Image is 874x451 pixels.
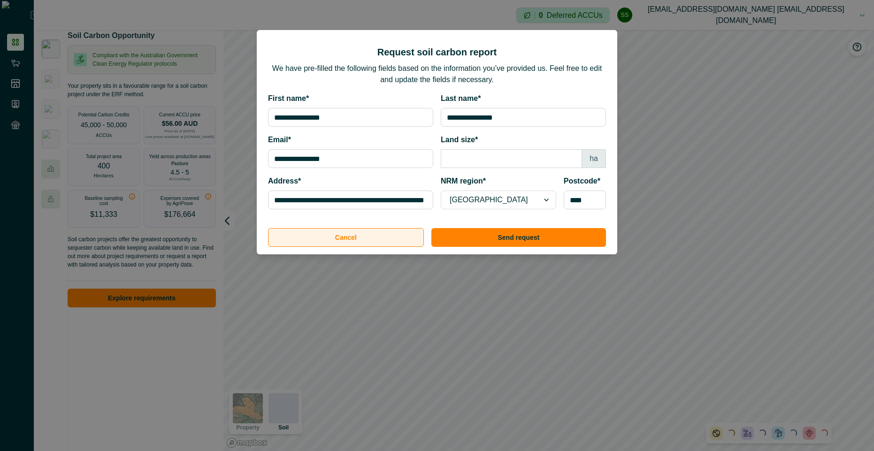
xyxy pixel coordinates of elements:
[441,134,600,145] label: Land size*
[431,228,606,247] button: Send request
[564,176,600,187] label: Postcode*
[582,149,606,168] div: ha
[268,63,606,85] p: We have pre-filled the following fields based on the information you’ve provided us. Feel free to...
[268,176,428,187] label: Address*
[377,45,497,59] h2: Request soil carbon report
[441,93,600,104] label: Last name*
[268,134,428,145] label: Email*
[441,176,551,187] label: NRM region*
[268,93,428,104] label: First name*
[268,228,424,247] button: Cancel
